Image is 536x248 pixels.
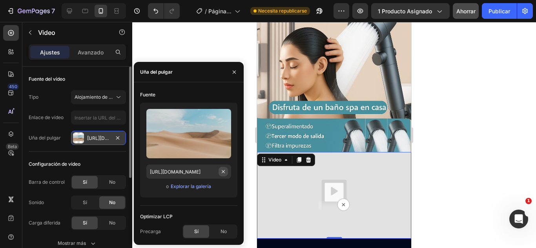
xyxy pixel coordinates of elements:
button: Publicar [482,3,517,19]
font: Alojamiento de vídeos [75,94,123,100]
font: Carga diferida [29,220,60,226]
font: / [205,8,207,14]
font: Tipo [29,94,38,100]
font: Necesita republicarse [258,8,307,14]
font: Ahorrar [456,8,476,14]
p: Video [38,28,105,37]
font: Mostrar más [58,240,86,246]
font: 1 [527,198,530,203]
font: No [109,179,115,185]
font: Sonido [29,199,44,205]
font: 450 [9,84,17,89]
font: Precarga [140,228,161,234]
iframe: Área de diseño [257,22,411,248]
font: [URL][DOMAIN_NAME] [87,135,138,141]
iframe: Chat en vivo de Intercom [509,210,528,228]
font: Barra de control [29,179,65,185]
button: Alojamiento de vídeos [71,90,126,104]
font: Fuente [140,92,155,98]
font: 7 [51,7,55,15]
font: Sí [194,228,199,234]
font: No [221,228,227,234]
font: Optimizar LCP [140,214,173,219]
button: Explorar la galería [170,183,211,190]
font: Beta [8,144,17,149]
button: 1 producto asignado [371,3,450,19]
font: Página del producto - [DATE][PERSON_NAME] 20:35:08 [208,8,232,64]
font: Video [38,29,55,36]
font: Fuente del vídeo [29,76,65,82]
input: https://ejemplo.com/imagen.jpg [146,165,231,179]
font: No [109,199,115,205]
font: No [109,220,115,226]
font: Uña del pulgar [29,135,61,141]
font: Enlace de vídeo [29,114,64,120]
font: Sí [83,220,87,226]
font: Sí [83,199,87,205]
font: Configuración de vídeo [29,161,80,167]
button: Ahorrar [453,3,479,19]
button: 7 [3,3,58,19]
font: Avanzado [78,49,104,56]
font: o [166,183,169,189]
div: Deshacer/Rehacer [148,3,180,19]
font: Explorar la galería [171,183,211,189]
font: Publicar [489,8,510,14]
img: imagen de vista previa [146,109,231,158]
font: 1 producto asignado [378,8,432,14]
font: Ajustes [40,49,60,56]
font: Sí [83,179,87,185]
font: Uña del pulgar [140,69,173,75]
input: Insertar la URL del vídeo aquí [71,110,126,125]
